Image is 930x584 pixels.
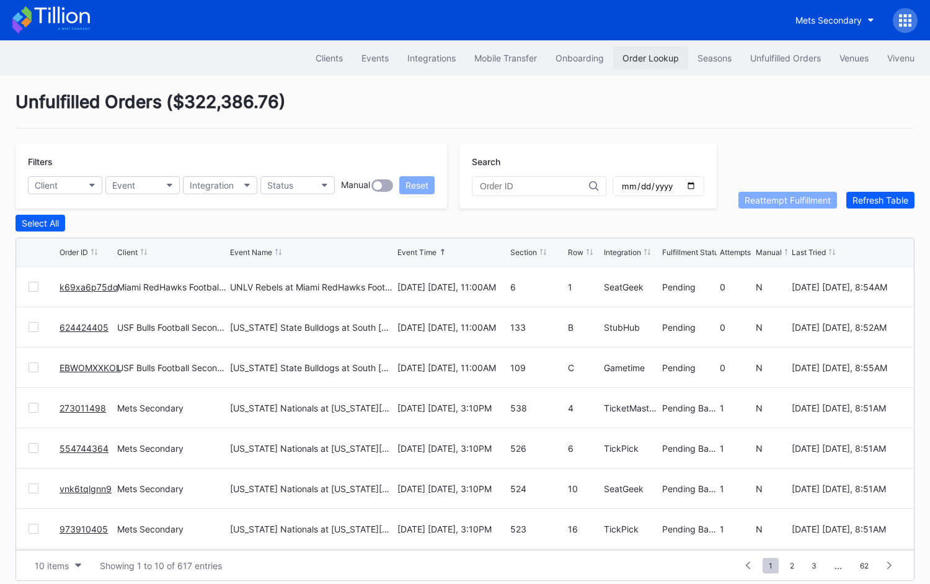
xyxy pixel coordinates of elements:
button: Client [28,176,102,194]
div: 4 [568,403,601,413]
div: [DATE] [DATE], 8:54AM [792,282,901,292]
div: Manual [341,179,370,192]
div: Unfulfilled Orders ( $322,386.76 ) [15,91,914,128]
div: [DATE] [DATE], 8:51AM [792,403,901,413]
div: Pending [662,282,717,292]
div: 133 [510,322,565,333]
button: Status [260,176,335,194]
div: [US_STATE] State Bulldogs at South [US_STATE] Bulls Football [230,322,394,333]
button: Integrations [398,47,465,70]
div: USF Bulls Football Secondary [117,322,227,333]
div: Clients [316,53,343,63]
div: Seasons [697,53,732,63]
div: Mets Secondary [117,483,227,494]
button: Unfulfilled Orders [741,47,830,70]
div: N [756,443,789,454]
div: StubHub [604,322,658,333]
button: Select All [15,215,65,231]
div: SeatGeek [604,282,658,292]
button: Integration [183,176,257,194]
div: Vivenu [887,53,914,63]
button: Seasons [688,47,741,70]
div: Event Name [230,248,272,257]
div: Reattempt Fulfillment [745,195,831,205]
div: Section [510,248,537,257]
div: [DATE] [DATE], 3:10PM [397,524,507,534]
div: TickPick [604,524,658,534]
div: [US_STATE] Nationals at [US_STATE][GEOGRAPHIC_DATA] (Long Sleeve T-Shirt Giveaway) [230,443,394,454]
div: Integration [604,248,641,257]
div: TickPick [604,443,658,454]
a: Clients [306,47,352,70]
div: 523 [510,524,565,534]
button: Reset [399,176,435,194]
div: TicketMasterResale [604,403,658,413]
div: 1 [720,443,753,454]
div: Status [267,180,293,191]
div: ... [825,560,851,571]
div: C [568,362,601,373]
div: 10 [568,483,601,494]
div: Mets Secondary [117,443,227,454]
div: Filters [28,156,435,167]
div: Integration [190,180,234,191]
div: Venues [839,53,869,63]
a: 273011498 [60,403,106,413]
div: Fulfillment Status [662,248,722,257]
div: [US_STATE] Nationals at [US_STATE][GEOGRAPHIC_DATA] (Long Sleeve T-Shirt Giveaway) [230,524,394,534]
div: N [756,322,789,333]
div: Unfulfilled Orders [750,53,821,63]
div: N [756,483,789,494]
div: 526 [510,443,565,454]
a: k69xa6p75dq [60,282,118,292]
div: Onboarding [556,53,604,63]
div: [DATE] [DATE], 11:00AM [397,282,507,292]
div: 1 [720,483,753,494]
div: [DATE] [DATE], 8:51AM [792,483,901,494]
div: Event Time [397,248,436,257]
button: 10 items [29,557,87,574]
div: Order ID [60,248,88,257]
div: Attempts [720,248,751,257]
div: 538 [510,403,565,413]
button: Vivenu [878,47,924,70]
div: Search [472,156,704,167]
div: SeatGeek [604,483,658,494]
div: [US_STATE] Nationals at [US_STATE][GEOGRAPHIC_DATA] (Long Sleeve T-Shirt Giveaway) [230,483,394,494]
a: Mobile Transfer [465,47,546,70]
div: 1 [568,282,601,292]
div: [US_STATE] Nationals at [US_STATE][GEOGRAPHIC_DATA] (Long Sleeve T-Shirt Giveaway) [230,403,394,413]
div: [DATE] [DATE], 11:00AM [397,322,507,333]
div: 0 [720,282,753,292]
div: [US_STATE] State Bulldogs at South [US_STATE] Bulls Football [230,362,394,373]
div: USF Bulls Football Secondary [117,362,227,373]
div: Mets Secondary [117,524,227,534]
div: Pending Barcode Validation [662,443,717,454]
button: Refresh Table [846,192,914,209]
div: Miami RedHawks Football Secondary [117,282,227,292]
div: N [756,282,789,292]
a: 554744364 [60,443,108,454]
div: [DATE] [DATE], 3:10PM [397,403,507,413]
div: 1 [720,403,753,413]
span: 3 [805,558,823,573]
div: Mobile Transfer [474,53,537,63]
div: UNLV Rebels at Miami RedHawks Football [230,282,394,292]
button: Event [105,176,180,194]
a: vnk6tqlgnn9 [60,483,112,494]
a: Order Lookup [613,47,688,70]
div: [DATE] [DATE], 3:10PM [397,483,507,494]
div: 109 [510,362,565,373]
div: Pending [662,362,717,373]
button: Venues [830,47,878,70]
div: 6 [510,282,565,292]
div: Event [112,180,135,191]
button: Events [352,47,398,70]
div: 0 [720,362,753,373]
div: [DATE] [DATE], 8:51AM [792,443,901,454]
div: [DATE] [DATE], 8:51AM [792,524,901,534]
